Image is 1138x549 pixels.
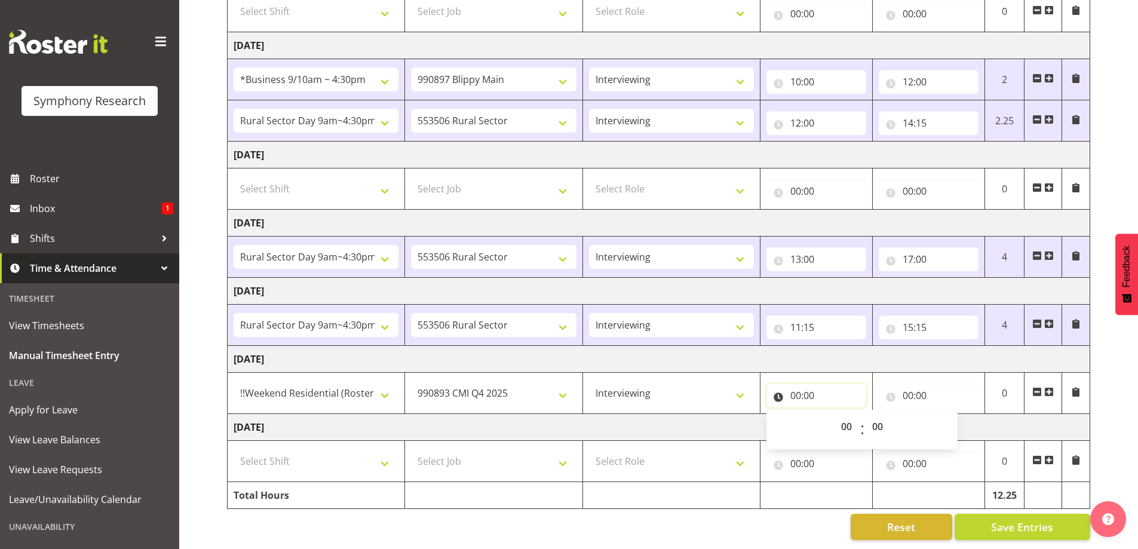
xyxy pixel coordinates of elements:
input: Click to select... [879,247,979,271]
td: 0 [984,441,1024,482]
input: Click to select... [879,452,979,476]
span: 1 [162,203,173,214]
input: Click to select... [879,179,979,203]
td: 2 [984,59,1024,100]
td: 12.25 [984,482,1024,509]
span: Shifts [30,229,155,247]
td: Total Hours [228,482,405,509]
input: Click to select... [879,70,979,94]
td: 0 [984,168,1024,210]
input: Click to select... [879,315,979,339]
td: [DATE] [228,346,1090,373]
span: View Leave Balances [9,431,170,449]
input: Click to select... [766,70,866,94]
input: Click to select... [766,315,866,339]
span: Manual Timesheet Entry [9,346,170,364]
input: Click to select... [766,2,866,26]
button: Save Entries [955,514,1090,540]
input: Click to select... [766,384,866,407]
img: Rosterit website logo [9,30,108,54]
td: [DATE] [228,278,1090,305]
button: Reset [851,514,952,540]
a: Apply for Leave [3,395,176,425]
td: [DATE] [228,142,1090,168]
input: Click to select... [766,452,866,476]
a: View Leave Requests [3,455,176,484]
span: View Leave Requests [9,461,170,479]
span: Inbox [30,200,162,217]
td: [DATE] [228,210,1090,237]
input: Click to select... [766,179,866,203]
input: Click to select... [766,111,866,135]
input: Click to select... [879,111,979,135]
span: : [860,415,864,444]
input: Click to select... [879,384,979,407]
span: Feedback [1121,246,1132,287]
span: View Timesheets [9,317,170,335]
span: Time & Attendance [30,259,155,277]
div: Leave [3,370,176,395]
td: [DATE] [228,32,1090,59]
img: help-xxl-2.png [1102,513,1114,525]
a: View Leave Balances [3,425,176,455]
div: Unavailability [3,514,176,539]
td: 2.25 [984,100,1024,142]
button: Feedback - Show survey [1115,234,1138,315]
span: Leave/Unavailability Calendar [9,490,170,508]
a: View Timesheets [3,311,176,341]
div: Timesheet [3,286,176,311]
a: Leave/Unavailability Calendar [3,484,176,514]
span: Save Entries [991,519,1053,535]
td: 0 [984,373,1024,414]
div: Symphony Research [33,92,146,110]
input: Click to select... [879,2,979,26]
td: 4 [984,305,1024,346]
td: 4 [984,237,1024,278]
span: Reset [887,519,915,535]
a: Manual Timesheet Entry [3,341,176,370]
td: [DATE] [228,414,1090,441]
span: Roster [30,170,173,188]
input: Click to select... [766,247,866,271]
span: Apply for Leave [9,401,170,419]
